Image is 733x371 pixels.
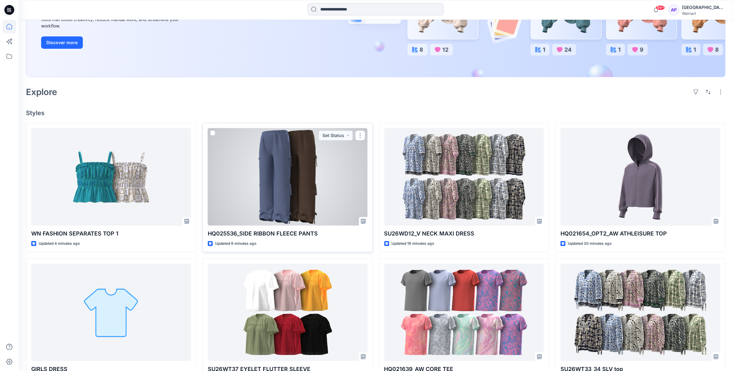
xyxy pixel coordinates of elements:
p: HQ025536_SIDE RIBBON FLEECE PANTS [208,229,368,238]
a: HQ021654_OPT2_AW ATHLEISURE TOP [560,128,720,226]
a: Discover more [41,36,180,49]
button: Discover more [41,36,83,49]
p: SU26WD12_V NECK MAXI DRESS [384,229,544,238]
p: Updated 30 minutes ago [568,240,612,247]
div: [GEOGRAPHIC_DATA] [682,4,725,11]
p: WN FASHION SEPARATES TOP 1 [31,229,191,238]
a: HQ021639_AW CORE TEE [384,264,544,361]
a: SU26WT37_EYELET FLUTTER SLEEVE [208,264,368,361]
h4: Styles [26,109,726,117]
h2: Explore [26,87,57,97]
div: AP [668,4,680,15]
a: WN FASHION SEPARATES TOP 1 [31,128,191,226]
a: HQ025536_SIDE RIBBON FLEECE PANTS [208,128,368,226]
a: GIRLS DRESS [31,264,191,361]
p: HQ021654_OPT2_AW ATHLEISURE TOP [560,229,720,238]
p: Updated 4 minutes ago [39,240,80,247]
div: Walmart [682,11,725,16]
p: Updated 9 minutes ago [215,240,256,247]
span: 99+ [656,5,665,10]
p: Updated 19 minutes ago [392,240,434,247]
a: SU26WT33_34 SLV top [560,264,720,361]
a: SU26WD12_V NECK MAXI DRESS [384,128,544,226]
